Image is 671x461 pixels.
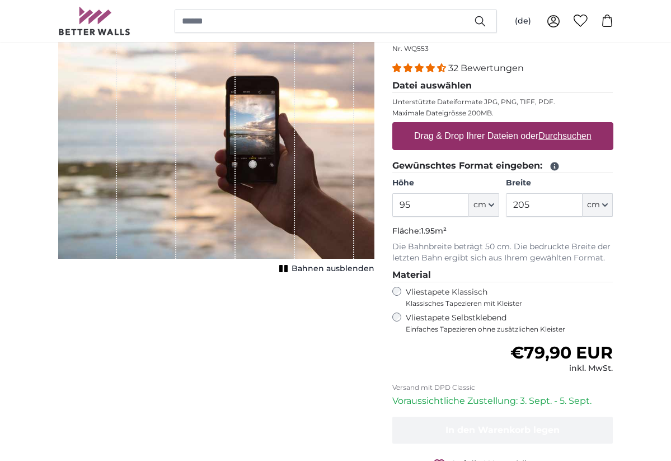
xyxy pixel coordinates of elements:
[469,193,499,217] button: cm
[587,199,600,211] span: cm
[392,394,613,408] p: Voraussichtliche Zustellung: 3. Sept. - 5. Sept.
[392,159,613,173] legend: Gewünschtes Format eingeben:
[58,7,131,35] img: Betterwalls
[392,79,613,93] legend: Datei auswählen
[392,383,613,392] p: Versand mit DPD Classic
[506,11,540,31] button: (de)
[392,417,613,444] button: In den Warenkorb legen
[392,241,613,264] p: Die Bahnbreite beträgt 50 cm. Die bedruckte Breite der letzten Bahn ergibt sich aus Ihrem gewählt...
[448,63,524,73] span: 32 Bewertungen
[406,287,604,308] label: Vliestapete Klassisch
[510,342,613,363] span: €79,90 EUR
[406,313,613,334] label: Vliestapete Selbstklebend
[583,193,613,217] button: cm
[421,226,447,236] span: 1.95m²
[276,261,374,277] button: Bahnen ausblenden
[292,263,374,274] span: Bahnen ausblenden
[410,125,596,147] label: Drag & Drop Ihrer Dateien oder
[510,363,613,374] div: inkl. MwSt.
[473,199,486,211] span: cm
[445,425,560,435] span: In den Warenkorb legen
[538,131,591,141] u: Durchsuchen
[392,226,613,237] p: Fläche:
[392,63,448,73] span: 4.31 stars
[392,97,613,106] p: Unterstützte Dateiformate JPG, PNG, TIFF, PDF.
[392,44,429,53] span: Nr. WQ553
[406,325,613,334] span: Einfaches Tapezieren ohne zusätzlichen Kleister
[392,109,613,118] p: Maximale Dateigrösse 200MB.
[506,178,613,189] label: Breite
[392,178,499,189] label: Höhe
[392,268,613,282] legend: Material
[58,21,374,277] div: 1 of 1
[406,299,604,308] span: Klassisches Tapezieren mit Kleister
